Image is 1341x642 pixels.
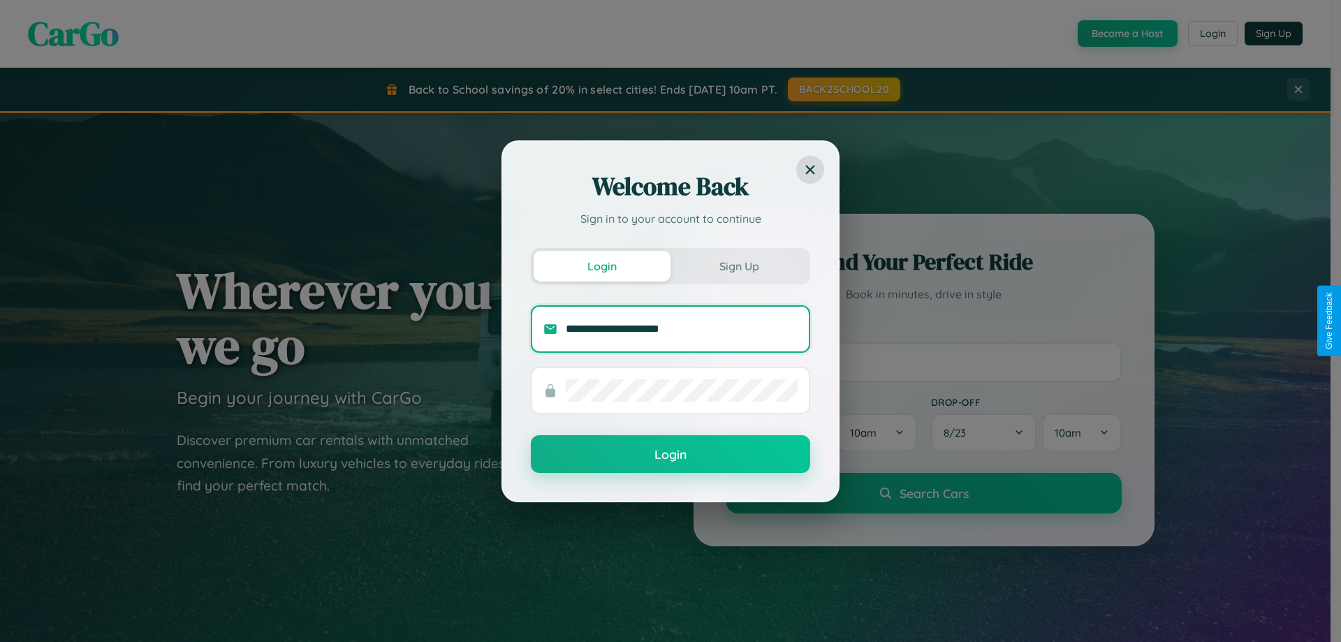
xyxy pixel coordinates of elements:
[531,210,810,227] p: Sign in to your account to continue
[531,170,810,203] h2: Welcome Back
[534,251,670,282] button: Login
[1324,293,1334,349] div: Give Feedback
[531,435,810,473] button: Login
[670,251,807,282] button: Sign Up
